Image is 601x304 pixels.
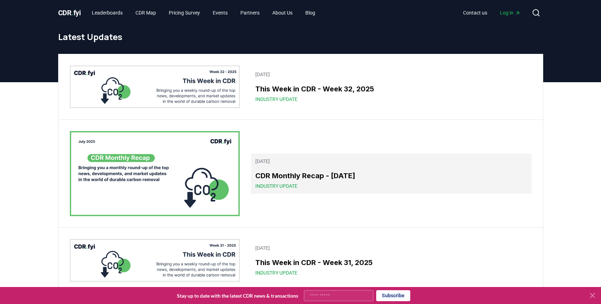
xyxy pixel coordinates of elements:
h3: CDR Monthly Recap - [DATE] [255,170,527,181]
span: Industry Update [255,269,297,276]
span: Industry Update [255,96,297,103]
p: [DATE] [255,158,527,165]
a: Leaderboards [86,6,128,19]
span: CDR fyi [58,9,81,17]
nav: Main [457,6,526,19]
img: This Week in CDR - Week 31, 2025 blog post image [70,239,240,282]
p: [DATE] [255,71,527,78]
img: This Week in CDR - Week 32, 2025 blog post image [70,66,240,108]
p: [DATE] [255,244,527,252]
a: Log in [494,6,526,19]
h3: This Week in CDR - Week 32, 2025 [255,84,527,94]
a: Contact us [457,6,493,19]
span: Log in [500,9,521,16]
a: CDR Map [130,6,162,19]
a: CDR.fyi [58,8,81,18]
a: [DATE]CDR Monthly Recap - [DATE]Industry Update [251,153,531,194]
span: Industry Update [255,182,297,190]
h3: This Week in CDR - Week 31, 2025 [255,257,527,268]
nav: Main [86,6,321,19]
img: CDR Monthly Recap - July 2025 blog post image [70,131,240,216]
a: About Us [267,6,298,19]
a: Events [207,6,233,19]
a: Pricing Survey [163,6,206,19]
a: Partners [235,6,265,19]
a: [DATE]This Week in CDR - Week 32, 2025Industry Update [251,67,531,107]
span: . [71,9,73,17]
a: Blog [300,6,321,19]
h1: Latest Updates [58,31,543,43]
a: [DATE]This Week in CDR - Week 31, 2025Industry Update [251,240,531,281]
